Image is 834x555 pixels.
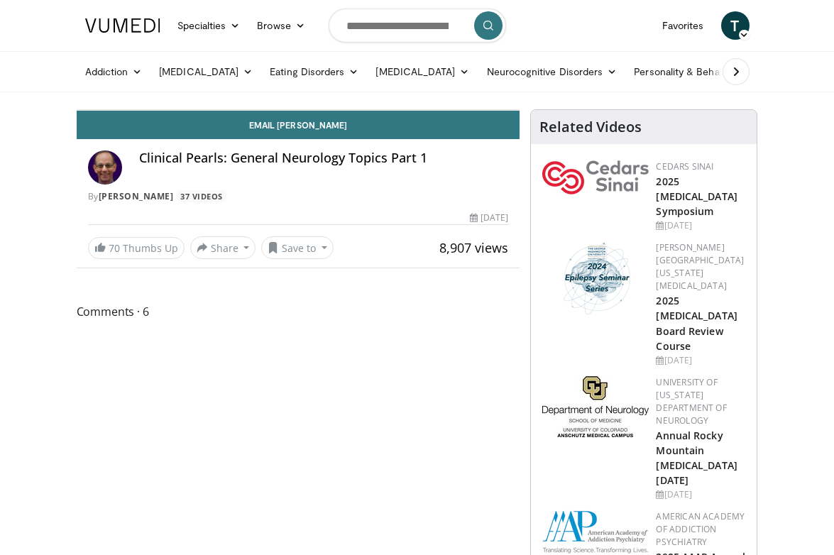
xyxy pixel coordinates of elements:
[261,57,367,86] a: Eating Disorders
[367,57,478,86] a: [MEDICAL_DATA]
[88,237,185,259] a: 70 Thumbs Up
[478,57,626,86] a: Neurocognitive Disorders
[542,160,649,194] img: 7e905080-f4a2-4088-8787-33ce2bef9ada.png.150x105_q85_autocrop_double_scale_upscale_version-0.2.png
[542,376,649,437] img: e56d7f87-1f02-478c-a66d-da6d5fbe2e7d.jpg.150x105_q85_autocrop_double_scale_upscale_version-0.2.jpg
[109,241,120,255] span: 70
[542,510,649,554] img: f7c290de-70ae-47e0-9ae1-04035161c232.png.150x105_q85_autocrop_double_scale_upscale_version-0.2.png
[656,429,737,487] a: Annual Rocky Mountain [MEDICAL_DATA] [DATE]
[248,11,314,40] a: Browse
[656,241,744,292] a: [PERSON_NAME][GEOGRAPHIC_DATA][US_STATE][MEDICAL_DATA]
[439,239,508,256] span: 8,907 views
[329,9,506,43] input: Search topics, interventions
[169,11,249,40] a: Specialties
[656,488,745,501] div: [DATE]
[77,111,520,139] a: Email [PERSON_NAME]
[470,211,508,224] div: [DATE]
[656,175,737,218] a: 2025 [MEDICAL_DATA] Symposium
[539,119,642,136] h4: Related Videos
[721,11,750,40] a: T
[656,294,737,352] a: 2025 [MEDICAL_DATA] Board Review Course
[99,190,174,202] a: [PERSON_NAME]
[656,510,745,548] a: American Academy of Addiction Psychiatry
[176,190,228,202] a: 37 Videos
[656,376,726,427] a: University of [US_STATE] Department of Neurology
[150,57,261,86] a: [MEDICAL_DATA]
[656,354,745,367] div: [DATE]
[656,160,713,172] a: Cedars Sinai
[88,190,509,203] div: By
[139,150,509,166] h4: Clinical Pearls: General Neurology Topics Part 1
[77,57,151,86] a: Addiction
[77,302,520,321] span: Comments 6
[261,236,334,259] button: Save to
[557,241,635,316] img: 76bc84c6-69a7-4c34-b56c-bd0b7f71564d.png.150x105_q85_autocrop_double_scale_upscale_version-0.2.png
[88,150,122,185] img: Avatar
[625,57,805,86] a: Personality & Behavior Disorders
[654,11,713,40] a: Favorites
[656,219,745,232] div: [DATE]
[190,236,256,259] button: Share
[85,18,160,33] img: VuMedi Logo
